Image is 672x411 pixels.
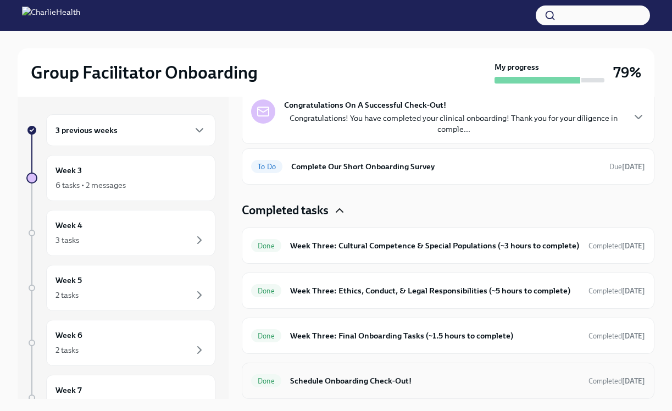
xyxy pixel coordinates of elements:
span: To Do [251,163,282,171]
h6: Week Three: Final Onboarding Tasks (~1.5 hours to complete) [290,330,580,342]
h3: 79% [613,63,641,82]
h2: Group Facilitator Onboarding [31,62,258,84]
strong: [DATE] [622,377,645,385]
a: DoneWeek Three: Final Onboarding Tasks (~1.5 hours to complete)Completed[DATE] [251,327,645,345]
strong: [DATE] [622,163,645,171]
a: Week 62 tasks [26,320,215,366]
h6: Week 5 [55,274,82,286]
a: DoneWeek Three: Ethics, Conduct, & Legal Responsibilities (~5 hours to complete)Completed[DATE] [251,282,645,299]
h6: Week 6 [55,329,82,341]
div: 6 tasks • 2 messages [55,180,126,191]
strong: My progress [495,62,539,73]
span: August 18th, 2025 10:19 [588,331,645,341]
h6: 3 previous weeks [55,124,118,136]
h6: Week Three: Cultural Competence & Special Populations (~3 hours to complete) [290,240,580,252]
span: Due [609,163,645,171]
strong: [DATE] [622,332,645,340]
span: Done [251,287,281,295]
h6: Week 3 [55,164,82,176]
span: Completed [588,287,645,295]
h6: Week 4 [55,219,82,231]
span: Done [251,377,281,385]
a: DoneSchedule Onboarding Check-Out!Completed[DATE] [251,372,645,390]
div: 2 tasks [55,290,79,301]
span: Done [251,332,281,340]
span: August 14th, 2025 10:18 [588,286,645,296]
p: Congratulations! You have completed your clinical onboarding! Thank you for your diligence in com... [284,113,623,135]
strong: Congratulations On A Successful Check-Out! [284,99,446,110]
span: Completed [588,332,645,340]
a: DoneWeek Three: Cultural Competence & Special Populations (~3 hours to complete)Completed[DATE] [251,237,645,254]
a: Week 52 tasks [26,265,215,311]
h6: Week Three: Ethics, Conduct, & Legal Responsibilities (~5 hours to complete) [290,285,580,297]
h6: Complete Our Short Onboarding Survey [291,160,601,173]
span: September 16th, 2025 09:00 [609,162,645,172]
div: 3 previous weeks [46,114,215,146]
h4: Completed tasks [242,202,329,219]
a: Week 36 tasks • 2 messages [26,155,215,201]
div: 2 tasks [55,345,79,356]
div: 3 tasks [55,235,79,246]
div: Completed tasks [242,202,654,219]
img: CharlieHealth [22,7,80,24]
a: To DoComplete Our Short Onboarding SurveyDue[DATE] [251,158,645,175]
span: August 18th, 2025 18:56 [588,376,645,386]
span: Completed [588,377,645,385]
span: August 13th, 2025 12:46 [588,241,645,251]
span: Completed [588,242,645,250]
h6: Schedule Onboarding Check-Out! [290,375,580,387]
strong: [DATE] [622,242,645,250]
strong: [DATE] [622,287,645,295]
span: Done [251,242,281,250]
h6: Week 7 [55,384,82,396]
a: Week 43 tasks [26,210,215,256]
